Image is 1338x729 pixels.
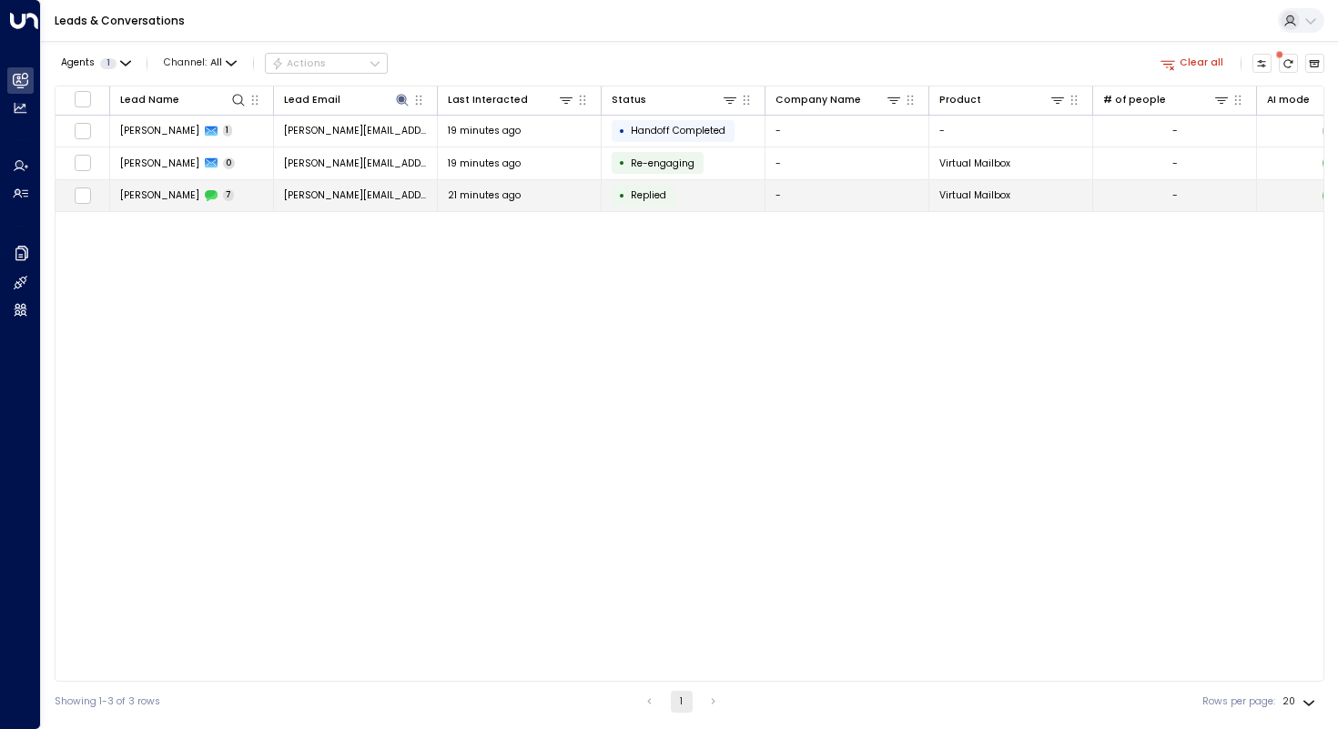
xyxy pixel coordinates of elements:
span: Agents [61,58,95,68]
span: 19 minutes ago [448,124,521,137]
label: Rows per page: [1202,694,1275,709]
span: 1 [100,58,117,69]
button: Customize [1252,54,1272,74]
div: Company Name [775,92,861,108]
button: Agents1 [55,54,136,73]
div: Button group with a nested menu [265,53,388,75]
div: Last Interacted [448,91,575,108]
span: All [210,57,222,68]
span: Replied [631,188,666,202]
div: • [619,184,625,208]
div: # of people [1103,91,1231,108]
div: Company Name [775,91,903,108]
span: Toggle select all [74,90,91,107]
button: Channel:All [158,54,242,73]
div: Lead Name [120,92,179,108]
span: 7 [223,189,235,201]
td: - [929,116,1093,147]
button: Archived Leads [1305,54,1325,74]
button: Clear all [1155,54,1230,73]
span: Hannah@jatigiya.com [284,157,428,170]
div: Lead Email [284,91,411,108]
button: page 1 [671,691,693,713]
div: Last Interacted [448,92,528,108]
button: Actions [265,53,388,75]
td: - [765,116,929,147]
span: Toggle select row [74,122,91,139]
nav: pagination navigation [638,691,725,713]
span: 21 minutes ago [448,188,521,202]
div: • [619,119,625,143]
span: Channel: [158,54,242,73]
div: Lead Name [120,91,248,108]
span: 1 [223,125,233,137]
span: Toggle select row [74,187,91,204]
a: Leads & Conversations [55,13,185,28]
div: AI mode [1267,92,1310,108]
span: Hannah [120,124,199,137]
span: Handoff Completed [631,124,725,137]
div: 20 [1282,691,1319,713]
div: - [1172,188,1178,202]
div: Lead Email [284,92,340,108]
span: Virtual Mailbox [939,188,1010,202]
div: # of people [1103,92,1166,108]
div: Product [939,91,1067,108]
span: Trigger [631,157,694,170]
div: Product [939,92,981,108]
span: Hannah [120,188,199,202]
td: - [765,147,929,179]
div: - [1172,157,1178,170]
td: - [765,180,929,212]
div: - [1172,124,1178,137]
span: There are new threads available. Refresh the grid to view the latest updates. [1279,54,1299,74]
div: Status [612,92,646,108]
span: Virtual Mailbox [939,157,1010,170]
span: Toggle select row [74,155,91,172]
span: Hannah@jatigiya.com [284,188,428,202]
span: 19 minutes ago [448,157,521,170]
div: Showing 1-3 of 3 rows [55,694,160,709]
span: 0 [223,157,236,169]
div: Status [612,91,739,108]
div: • [619,151,625,175]
span: Hannah@jatigiya.com [284,124,428,137]
div: Actions [271,57,327,70]
span: Hannah [120,157,199,170]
